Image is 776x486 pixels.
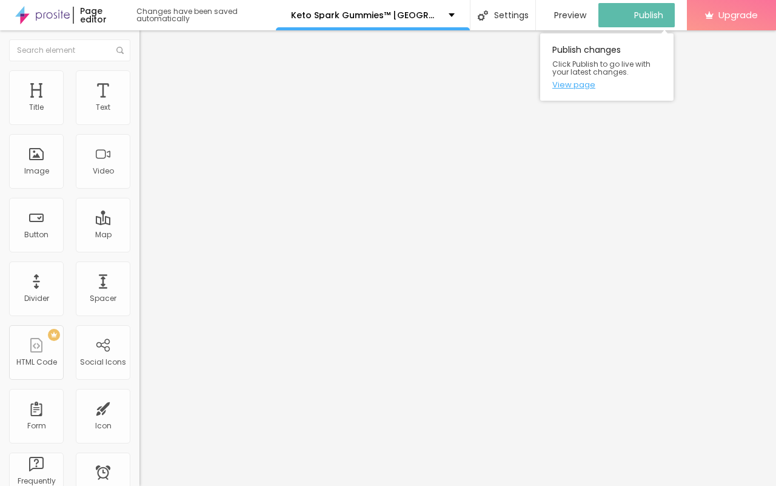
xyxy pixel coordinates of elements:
[116,47,124,54] img: Icone
[291,11,440,19] p: Keto Spark Gummies™ [GEOGRAPHIC_DATA] Does It Really Work?
[9,39,130,61] input: Search element
[95,231,112,239] div: Map
[73,7,124,24] div: Page editor
[136,8,276,22] div: Changes have been saved automatically
[29,103,44,112] div: Title
[93,167,114,175] div: Video
[718,10,758,20] span: Upgrade
[95,422,112,430] div: Icon
[24,167,49,175] div: Image
[478,10,488,21] img: Icone
[80,358,126,366] div: Social Icons
[96,103,110,112] div: Text
[27,422,46,430] div: Form
[540,33,674,101] div: Publish changes
[536,3,598,27] button: Preview
[598,3,675,27] button: Publish
[90,294,116,303] div: Spacer
[634,10,663,20] span: Publish
[24,294,49,303] div: Divider
[139,30,776,486] iframe: Editor
[552,60,661,76] span: Click Publish to go live with your latest changes.
[554,10,586,20] span: Preview
[16,358,57,366] div: HTML Code
[24,231,48,239] div: Button
[552,81,661,89] a: View page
